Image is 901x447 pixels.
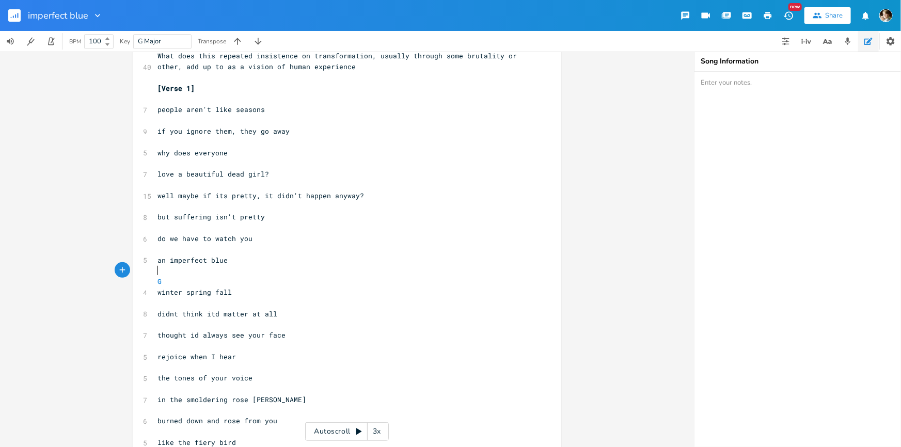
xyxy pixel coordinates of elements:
[157,438,236,447] span: like the fiery bird
[305,422,389,441] div: Autoscroll
[157,277,162,286] span: G
[825,11,843,20] div: Share
[157,256,228,265] span: an imperfect blue
[157,416,277,425] span: burned down and rose from you
[69,39,81,44] div: BPM
[368,422,386,441] div: 3x
[198,38,226,44] div: Transpose
[157,84,195,93] span: [Verse 1]
[788,3,802,11] div: New
[157,126,290,136] span: if you ignore them, they go away
[879,9,893,22] img: Robert Wise
[120,38,130,44] div: Key
[157,191,364,200] span: well maybe if its pretty, it didn't happen anyway?
[157,309,277,318] span: didnt think itd matter at all
[138,37,161,46] span: G Major
[157,373,252,382] span: the tones of your voice
[157,395,306,404] span: in the smoldering rose [PERSON_NAME]
[157,169,269,179] span: love a beautiful dead girl?
[701,58,895,65] div: Song Information
[157,352,236,361] span: rejoice when I hear
[157,105,265,114] span: people aren't like seasons
[157,288,232,297] span: winter spring fall
[28,11,88,20] span: imperfect blue
[157,148,228,157] span: why does everyone
[778,6,799,25] button: New
[157,212,265,221] span: but suffering isn't pretty
[157,330,286,340] span: thought id always see your face
[157,234,252,243] span: do we have to watch you
[804,7,851,24] button: Share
